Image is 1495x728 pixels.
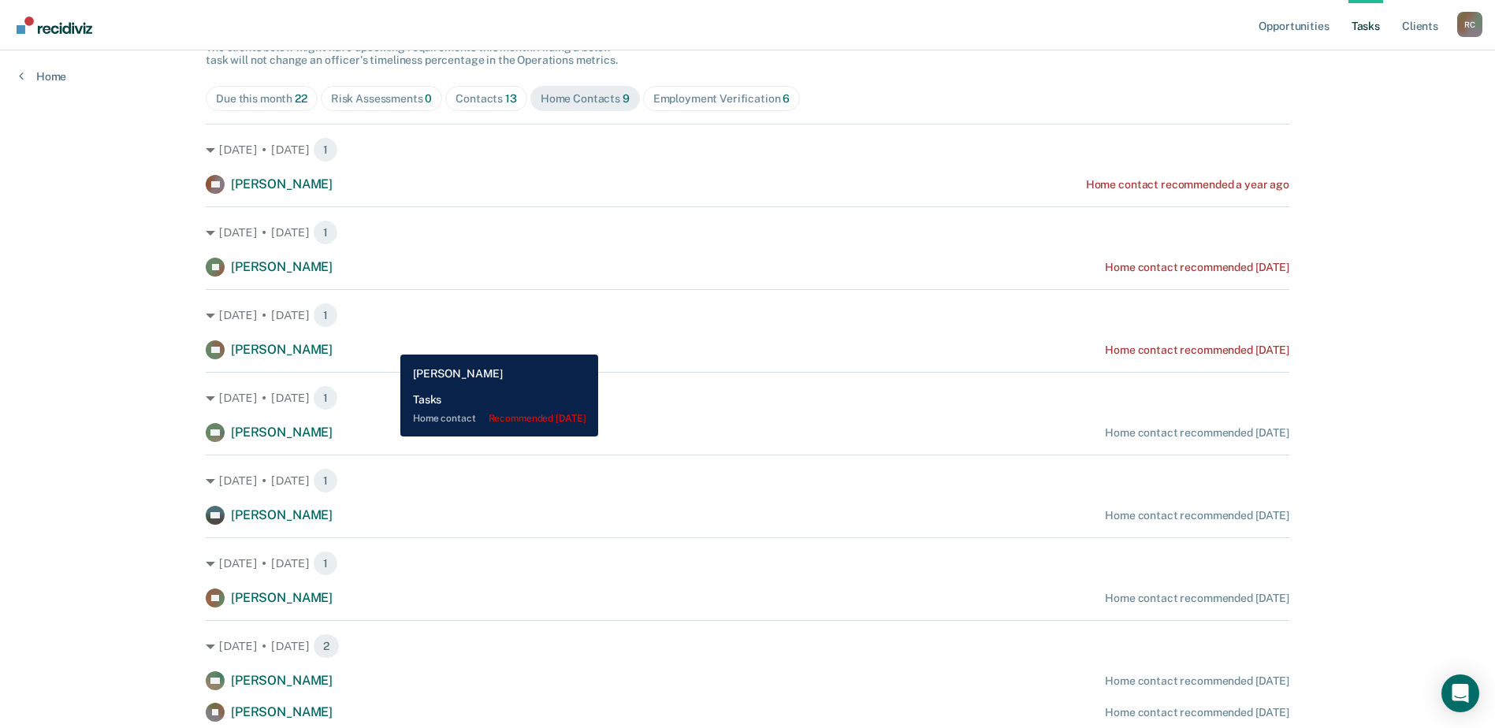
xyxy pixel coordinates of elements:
[456,92,517,106] div: Contacts
[206,385,1289,410] div: [DATE] • [DATE] 1
[331,92,433,106] div: Risk Assessments
[206,137,1289,162] div: [DATE] • [DATE] 1
[206,220,1289,245] div: [DATE] • [DATE] 1
[541,92,630,106] div: Home Contacts
[231,342,333,357] span: [PERSON_NAME]
[231,425,333,440] span: [PERSON_NAME]
[231,673,333,688] span: [PERSON_NAME]
[313,220,338,245] span: 1
[313,633,340,659] span: 2
[231,259,333,274] span: [PERSON_NAME]
[206,468,1289,493] div: [DATE] • [DATE] 1
[295,92,307,105] span: 22
[206,633,1289,659] div: [DATE] • [DATE] 2
[653,92,790,106] div: Employment Verification
[505,92,517,105] span: 13
[1105,674,1289,688] div: Home contact recommended [DATE]
[206,551,1289,576] div: [DATE] • [DATE] 1
[1457,12,1482,37] div: R C
[313,551,338,576] span: 1
[313,303,338,328] span: 1
[1105,261,1289,274] div: Home contact recommended [DATE]
[1105,509,1289,522] div: Home contact recommended [DATE]
[206,41,618,67] span: The clients below might have upcoming requirements this month. Hiding a below task will not chang...
[1105,344,1289,357] div: Home contact recommended [DATE]
[313,137,338,162] span: 1
[1105,592,1289,605] div: Home contact recommended [DATE]
[1086,178,1289,191] div: Home contact recommended a year ago
[231,704,333,719] span: [PERSON_NAME]
[231,176,333,191] span: [PERSON_NAME]
[425,92,432,105] span: 0
[783,92,790,105] span: 6
[231,590,333,605] span: [PERSON_NAME]
[231,507,333,522] span: [PERSON_NAME]
[313,468,338,493] span: 1
[216,92,307,106] div: Due this month
[313,385,338,410] span: 1
[206,303,1289,328] div: [DATE] • [DATE] 1
[19,69,66,84] a: Home
[1105,426,1289,440] div: Home contact recommended [DATE]
[17,17,92,34] img: Recidiviz
[1457,12,1482,37] button: Profile dropdown button
[623,92,630,105] span: 9
[1441,674,1479,712] div: Open Intercom Messenger
[1105,706,1289,719] div: Home contact recommended [DATE]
